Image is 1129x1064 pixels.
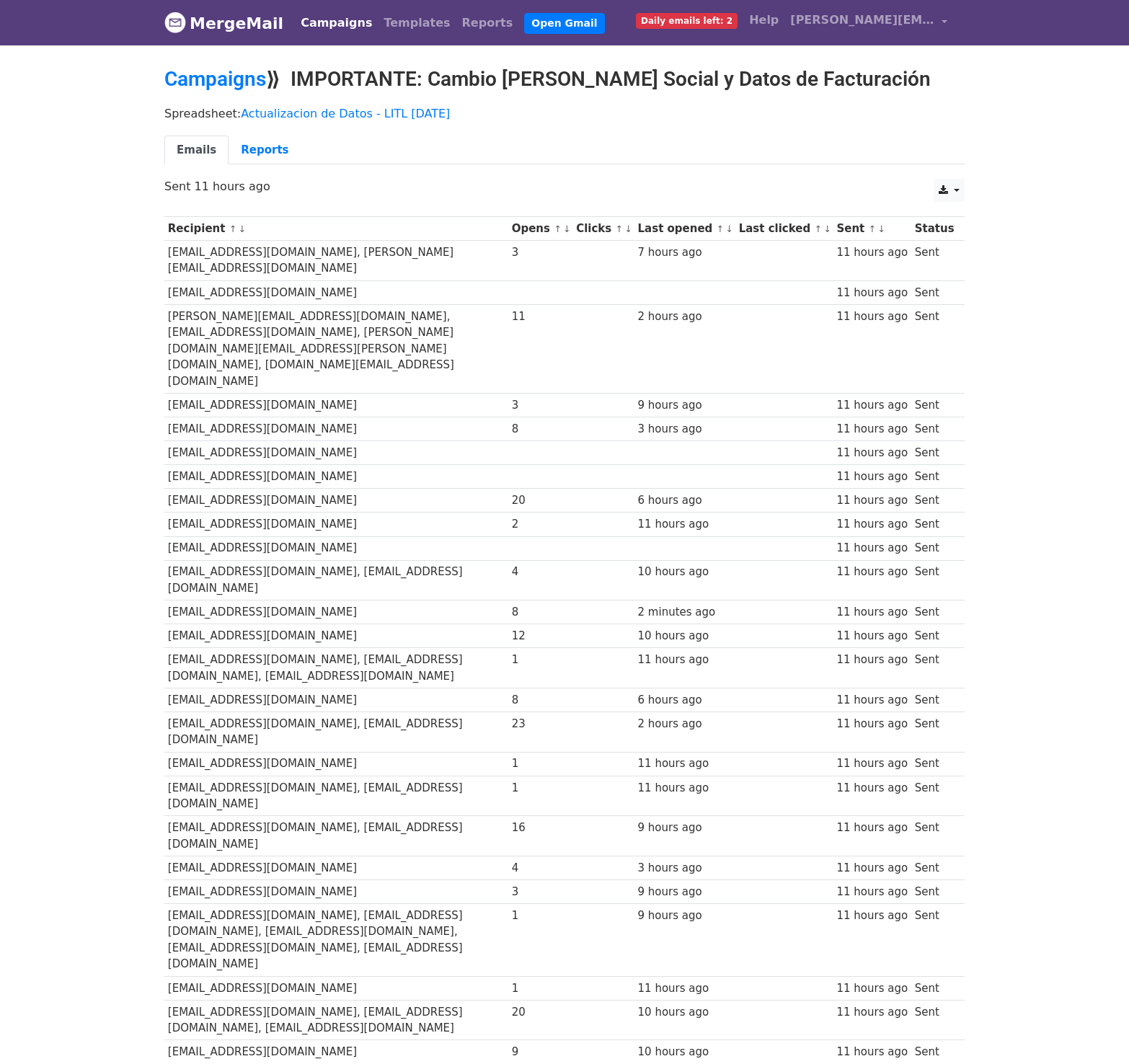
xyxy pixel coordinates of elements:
[164,136,229,165] a: Emails
[512,628,570,644] div: 12
[911,688,957,712] td: Sent
[238,223,246,234] a: ↓
[836,884,908,900] div: 11 hours ago
[638,980,732,997] div: 11 hours ago
[456,9,519,37] a: Reports
[911,1040,957,1064] td: Sent
[911,976,957,1000] td: Sent
[836,755,908,772] div: 11 hours ago
[164,106,965,121] p: Spreadsheet:
[735,217,833,241] th: Last clicked
[836,469,908,485] div: 11 hours ago
[164,752,508,776] td: [EMAIL_ADDRESS][DOMAIN_NAME]
[512,492,570,509] div: 20
[164,624,508,648] td: [EMAIL_ADDRESS][DOMAIN_NAME]
[836,244,908,261] div: 11 hours ago
[836,492,908,509] div: 11 hours ago
[911,513,957,536] td: Sent
[563,223,571,234] a: ↓
[823,223,831,234] a: ↓
[638,492,732,509] div: 6 hours ago
[295,9,378,37] a: Campaigns
[911,1000,957,1040] td: Sent
[836,604,908,621] div: 11 hours ago
[512,244,570,261] div: 3
[508,217,573,241] th: Opens
[836,980,908,997] div: 11 hours ago
[164,513,508,536] td: [EMAIL_ADDRESS][DOMAIN_NAME]
[512,980,570,997] div: 1
[164,465,508,489] td: [EMAIL_ADDRESS][DOMAIN_NAME]
[512,820,570,836] div: 16
[638,604,732,621] div: 2 minutes ago
[911,280,957,304] td: Sent
[572,217,634,241] th: Clicks
[512,652,570,668] div: 1
[164,393,508,417] td: [EMAIL_ADDRESS][DOMAIN_NAME]
[229,136,301,165] a: Reports
[836,780,908,797] div: 11 hours ago
[164,1000,508,1040] td: [EMAIL_ADDRESS][DOMAIN_NAME], [EMAIL_ADDRESS][DOMAIN_NAME], [EMAIL_ADDRESS][DOMAIN_NAME]
[512,908,570,924] div: 1
[512,716,570,732] div: 23
[911,600,957,624] td: Sent
[717,223,725,234] a: ↑
[638,1004,732,1021] div: 10 hours ago
[164,304,508,393] td: [PERSON_NAME][EMAIL_ADDRESS][DOMAIN_NAME], [EMAIL_ADDRESS][DOMAIN_NAME], [PERSON_NAME][DOMAIN_NAM...
[624,223,632,234] a: ↓
[911,241,957,281] td: Sent
[911,624,957,648] td: Sent
[836,564,908,580] div: 11 hours ago
[911,393,957,417] td: Sent
[725,223,733,234] a: ↓
[836,540,908,557] div: 11 hours ago
[911,856,957,879] td: Sent
[911,752,957,776] td: Sent
[638,652,732,668] div: 11 hours ago
[164,856,508,879] td: [EMAIL_ADDRESS][DOMAIN_NAME]
[164,776,508,816] td: [EMAIL_ADDRESS][DOMAIN_NAME], [EMAIL_ADDRESS][DOMAIN_NAME]
[164,441,508,465] td: [EMAIL_ADDRESS][DOMAIN_NAME]
[616,223,624,234] a: ↑
[911,776,957,816] td: Sent
[512,421,570,438] div: 8
[869,223,877,234] a: ↑
[836,285,908,301] div: 11 hours ago
[512,755,570,772] div: 1
[836,860,908,877] div: 11 hours ago
[877,223,885,234] a: ↓
[512,1004,570,1021] div: 20
[836,397,908,414] div: 11 hours ago
[164,67,266,91] a: Campaigns
[241,107,450,120] a: Actualizacion de Datos - LITL [DATE]
[164,560,508,600] td: [EMAIL_ADDRESS][DOMAIN_NAME], [EMAIL_ADDRESS][DOMAIN_NAME]
[638,309,732,325] div: 2 hours ago
[164,712,508,753] td: [EMAIL_ADDRESS][DOMAIN_NAME], [EMAIL_ADDRESS][DOMAIN_NAME]
[911,816,957,856] td: Sent
[164,904,508,977] td: [EMAIL_ADDRESS][DOMAIN_NAME], [EMAIL_ADDRESS][DOMAIN_NAME], [EMAIL_ADDRESS][DOMAIN_NAME], [EMAIL_...
[638,628,732,644] div: 10 hours ago
[836,309,908,325] div: 11 hours ago
[164,688,508,712] td: [EMAIL_ADDRESS][DOMAIN_NAME]
[911,560,957,600] td: Sent
[911,536,957,560] td: Sent
[638,780,732,797] div: 11 hours ago
[836,445,908,461] div: 11 hours ago
[836,421,908,438] div: 11 hours ago
[638,908,732,924] div: 9 hours ago
[638,860,732,877] div: 3 hours ago
[638,421,732,438] div: 3 hours ago
[638,516,732,533] div: 11 hours ago
[164,536,508,560] td: [EMAIL_ADDRESS][DOMAIN_NAME]
[638,884,732,900] div: 9 hours ago
[911,304,957,393] td: Sent
[836,1044,908,1060] div: 11 hours ago
[164,280,508,304] td: [EMAIL_ADDRESS][DOMAIN_NAME]
[638,755,732,772] div: 11 hours ago
[164,1040,508,1064] td: [EMAIL_ADDRESS][DOMAIN_NAME]
[836,692,908,709] div: 11 hours ago
[836,1004,908,1021] div: 11 hours ago
[164,217,508,241] th: Recipient
[164,489,508,513] td: [EMAIL_ADDRESS][DOMAIN_NAME]
[634,217,735,241] th: Last opened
